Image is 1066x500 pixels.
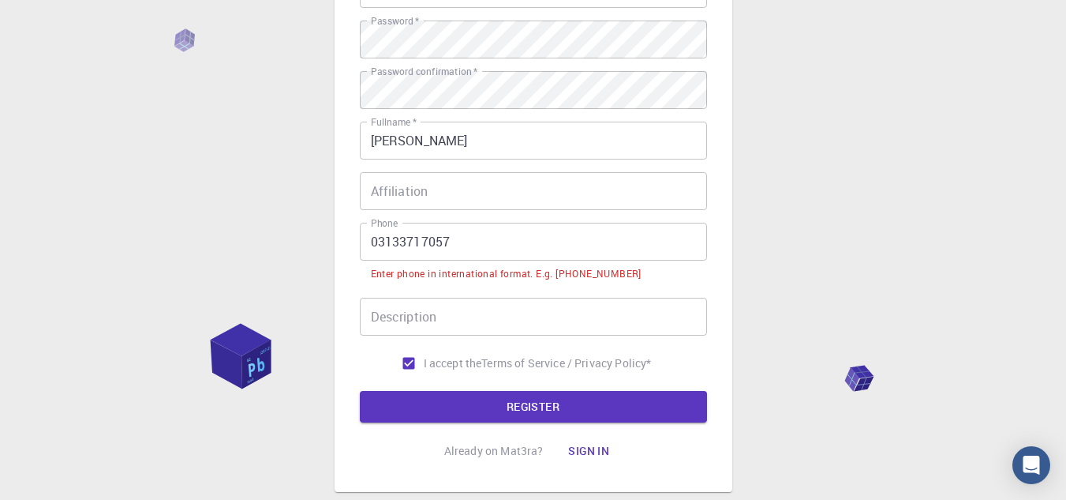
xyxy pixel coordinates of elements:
[371,266,641,282] div: Enter phone in international format. E.g. [PHONE_NUMBER]
[371,65,477,78] label: Password confirmation
[481,355,651,371] a: Terms of Service / Privacy Policy*
[424,355,482,371] span: I accept the
[444,443,544,459] p: Already on Mat3ra?
[481,355,651,371] p: Terms of Service / Privacy Policy *
[555,435,622,467] button: Sign in
[371,115,417,129] label: Fullname
[1012,446,1050,484] div: Open Intercom Messenger
[360,391,707,423] button: REGISTER
[371,216,398,230] label: Phone
[371,14,419,28] label: Password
